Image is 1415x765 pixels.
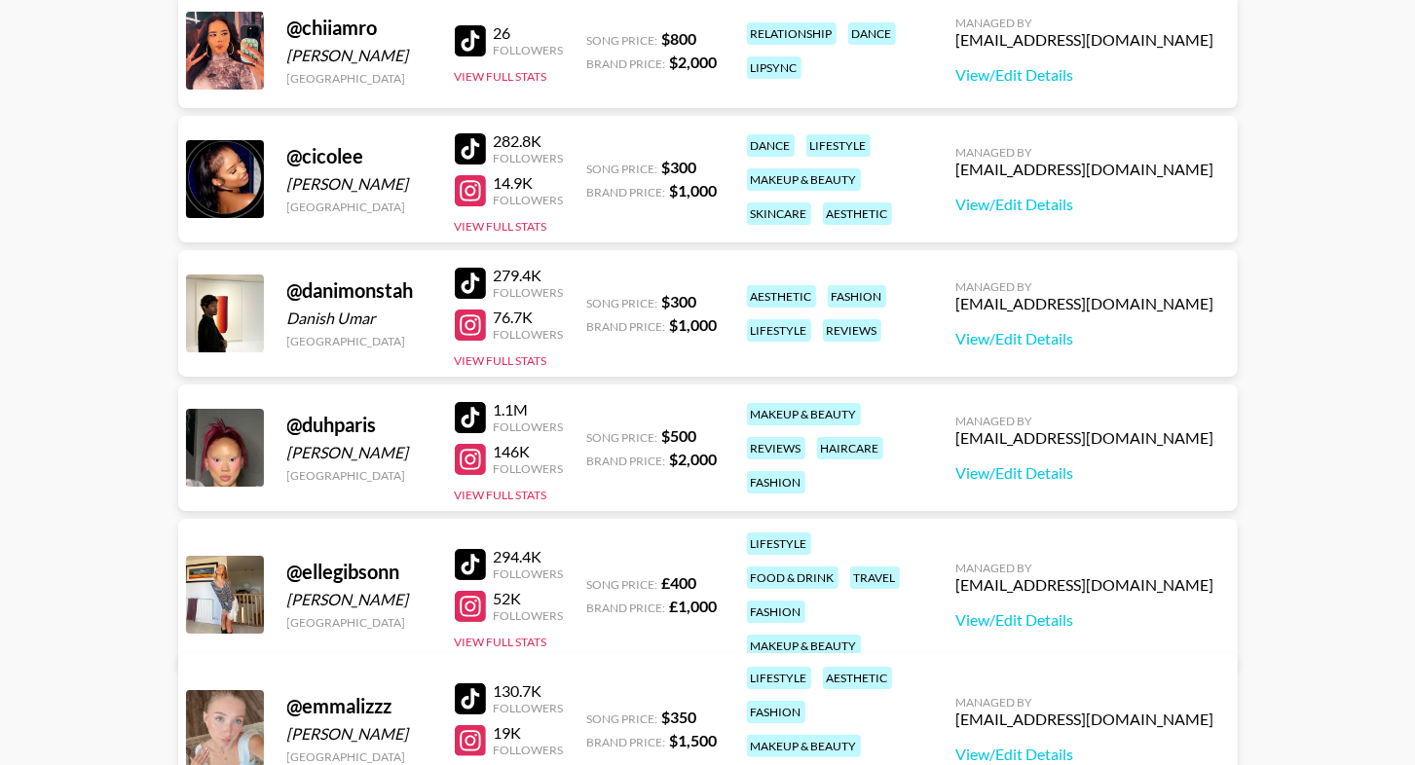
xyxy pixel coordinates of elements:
[747,403,861,425] div: makeup & beauty
[494,193,564,207] div: Followers
[494,701,564,715] div: Followers
[287,46,431,65] div: [PERSON_NAME]
[956,160,1214,179] div: [EMAIL_ADDRESS][DOMAIN_NAME]
[494,43,564,57] div: Followers
[956,428,1214,448] div: [EMAIL_ADDRESS][DOMAIN_NAME]
[494,743,564,757] div: Followers
[287,71,431,86] div: [GEOGRAPHIC_DATA]
[956,610,1214,630] a: View/Edit Details
[287,443,431,462] div: [PERSON_NAME]
[670,450,718,468] strong: $ 2,000
[823,667,892,689] div: aesthetic
[587,577,658,592] span: Song Price:
[287,413,431,437] div: @ duhparis
[670,53,718,71] strong: $ 2,000
[850,566,900,589] div: travel
[494,23,564,43] div: 26
[494,266,564,285] div: 279.4K
[747,601,805,623] div: fashion
[587,319,666,334] span: Brand Price:
[587,711,658,726] span: Song Price:
[494,681,564,701] div: 130.7K
[455,353,547,368] button: View Full Stats
[817,437,883,459] div: haircare
[956,145,1214,160] div: Managed By
[806,134,871,157] div: lifestyle
[494,608,564,623] div: Followers
[494,173,564,193] div: 14.9K
[956,294,1214,313] div: [EMAIL_ADDRESS][DOMAIN_NAME]
[662,29,697,48] strong: $ 800
[587,735,666,749] span: Brand Price:
[956,745,1214,764] a: View/Edit Details
[455,219,547,234] button: View Full Stats
[956,710,1214,729] div: [EMAIL_ADDRESS][DOMAIN_NAME]
[747,667,811,689] div: lifestyle
[587,185,666,200] span: Brand Price:
[747,701,805,723] div: fashion
[956,30,1214,50] div: [EMAIL_ADDRESS][DOMAIN_NAME]
[287,144,431,168] div: @ cicolee
[747,22,837,45] div: relationship
[747,202,811,225] div: skincare
[587,56,666,71] span: Brand Price:
[287,724,431,744] div: [PERSON_NAME]
[747,168,861,191] div: makeup & beauty
[956,414,1214,428] div: Managed By
[287,278,431,303] div: @ danimonstah
[287,615,431,630] div: [GEOGRAPHIC_DATA]
[662,292,697,310] strong: $ 300
[747,319,811,342] div: lifestyle
[747,471,805,493] div: fashion
[747,56,801,79] div: lipsync
[956,329,1214,348] a: View/Edit Details
[747,735,861,757] div: makeup & beauty
[287,16,431,40] div: @ chiiamro
[747,635,861,657] div: makeup & beauty
[287,174,431,194] div: [PERSON_NAME]
[287,468,431,483] div: [GEOGRAPHIC_DATA]
[828,285,886,308] div: fashion
[823,319,881,342] div: reviews
[455,635,547,649] button: View Full Stats
[587,162,658,176] span: Song Price:
[587,454,666,468] span: Brand Price:
[287,590,431,609] div: [PERSON_NAME]
[670,181,718,200] strong: $ 1,000
[747,285,816,308] div: aesthetic
[956,463,1214,483] a: View/Edit Details
[670,597,718,615] strong: £ 1,000
[287,694,431,718] div: @ emmalizzz
[956,695,1214,710] div: Managed By
[956,16,1214,30] div: Managed By
[494,442,564,461] div: 146K
[494,419,564,434] div: Followers
[287,334,431,348] div: [GEOGRAPHIC_DATA]
[494,308,564,327] div: 76.7K
[662,708,697,726] strong: $ 350
[494,566,564,581] div: Followers
[494,131,564,151] div: 282.8K
[287,560,431,584] div: @ ellegibsonn
[662,426,697,445] strong: $ 500
[455,69,547,84] button: View Full Stats
[287,309,431,328] div: Danish Umar
[494,151,564,165] div: Followers
[670,731,718,749] strong: $ 1,500
[494,400,564,419] div: 1.1M
[494,589,564,608] div: 52K
[956,65,1214,85] a: View/Edit Details
[587,601,666,615] span: Brand Price:
[747,437,805,459] div: reviews
[287,749,431,764] div: [GEOGRAPHIC_DATA]
[747,134,795,157] div: dance
[747,566,838,589] div: food & drink
[287,200,431,214] div: [GEOGRAPHIC_DATA]
[587,33,658,48] span: Song Price:
[956,575,1214,595] div: [EMAIL_ADDRESS][DOMAIN_NAME]
[747,532,811,555] div: lifestyle
[956,561,1214,575] div: Managed By
[455,488,547,502] button: View Full Stats
[587,296,658,310] span: Song Price:
[956,195,1214,214] a: View/Edit Details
